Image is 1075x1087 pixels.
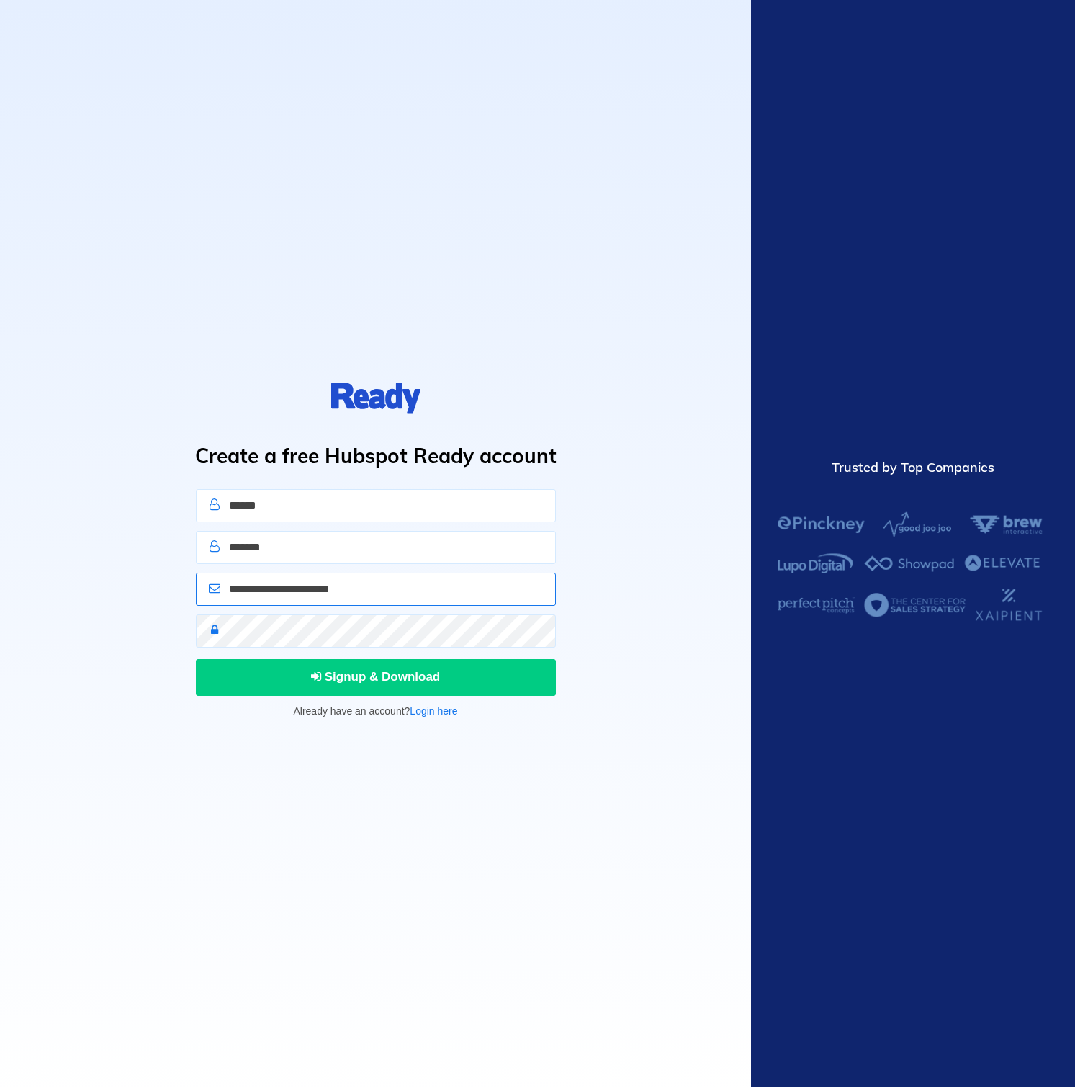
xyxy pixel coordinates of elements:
[776,502,1050,629] img: Hubspot Ready Customers
[191,441,561,471] h1: Create a free Hubspot Ready account
[776,458,1050,477] div: Trusted by Top Companies
[331,379,420,418] img: logo
[410,705,457,717] a: Login here
[196,703,556,719] p: Already have an account?
[311,670,441,684] span: Signup & Download
[196,659,556,695] button: Signup & Download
